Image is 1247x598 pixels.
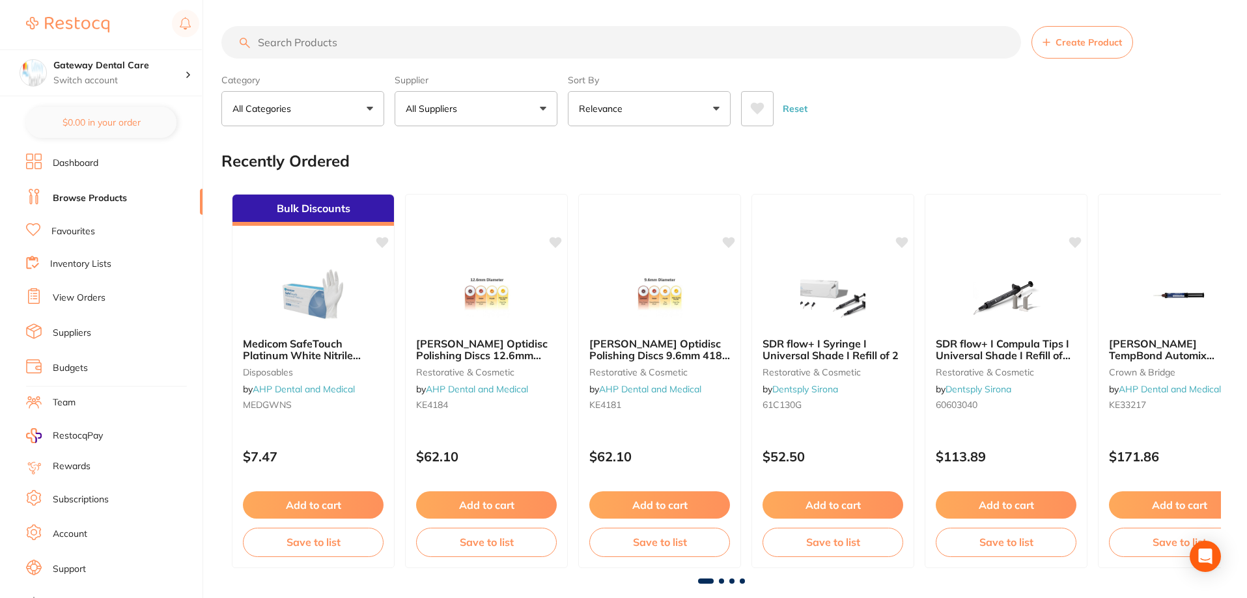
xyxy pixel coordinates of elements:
h4: Gateway Dental Care [53,59,185,72]
b: Hawe Optidisc Polishing Discs 9.6mm 4181 - Coarse/Medium - Pack of 100 [589,338,730,362]
p: $52.50 [763,449,903,464]
button: Add to cart [763,491,903,519]
label: Category [221,74,384,86]
small: restorative & cosmetic [416,367,557,377]
b: Medicom SafeTouch Platinum White Nitrile Powder Free Exam Gloves Small [243,338,384,362]
img: Restocq Logo [26,17,109,33]
small: restorative & cosmetic [936,367,1076,377]
a: View Orders [53,292,105,305]
a: Subscriptions [53,493,109,506]
div: Bulk Discounts [232,195,394,226]
a: Inventory Lists [50,258,111,271]
span: by [1109,383,1221,395]
small: 60603040 [936,400,1076,410]
input: Search Products [221,26,1021,59]
img: SDR flow+ I Syringe I Universal Shade I Refill of 2 [791,262,875,327]
div: Open Intercom Messenger [1190,541,1221,572]
a: AHP Dental and Medical [253,383,355,395]
small: KE4184 [416,400,557,410]
button: Add to cart [589,491,730,519]
img: Hawe Optidisc Polishing Discs 12.6mm 4184 - Coarse/Medium - Pack of 100 [444,262,529,327]
a: AHP Dental and Medical [1119,383,1221,395]
small: KE4181 [589,400,730,410]
label: Sort By [568,74,731,86]
a: Restocq Logo [26,10,109,40]
p: All Categories [232,102,296,115]
a: Team [53,396,76,409]
a: AHP Dental and Medical [599,383,701,395]
a: Rewards [53,460,91,473]
img: Medicom SafeTouch Platinum White Nitrile Powder Free Exam Gloves Small [271,262,356,327]
button: All Categories [221,91,384,126]
span: RestocqPay [53,429,103,442]
p: $7.47 [243,449,384,464]
a: Account [53,528,87,541]
button: Save to list [936,528,1076,556]
b: SDR flow+ I Syringe I Universal Shade I Refill of 2 [763,338,903,362]
button: $0.00 in your order [26,107,176,138]
button: Add to cart [936,491,1076,519]
span: by [243,383,355,395]
button: Relevance [568,91,731,126]
img: RestocqPay [26,428,42,443]
a: RestocqPay [26,428,103,443]
a: Dentsply Sirona [946,383,1011,395]
small: restorative & cosmetic [589,367,730,377]
button: Save to list [243,528,384,556]
button: Add to cart [416,491,557,519]
button: Save to list [416,528,557,556]
small: 61C130G [763,400,903,410]
a: Suppliers [53,327,91,340]
small: MEDGWNS [243,400,384,410]
button: Save to list [763,528,903,556]
button: Reset [779,91,811,126]
a: Dashboard [53,157,98,170]
a: Browse Products [53,192,127,205]
p: Relevance [579,102,628,115]
button: Save to list [589,528,730,556]
span: by [416,383,528,395]
b: SDR flow+ I Compula Tips I Universal Shade I Refill of 15 [936,338,1076,362]
span: by [763,383,838,395]
button: All Suppliers [395,91,557,126]
p: All Suppliers [406,102,462,115]
h2: Recently Ordered [221,152,350,170]
a: Budgets [53,362,88,375]
a: Dentsply Sirona [772,383,838,395]
button: Add to cart [243,491,384,519]
img: Hawe Optidisc Polishing Discs 9.6mm 4181 - Coarse/Medium - Pack of 100 [617,262,702,327]
img: Kerr TempBond Automix Syringes 33217 - Non Eugenol (2 x 11.7g syringes\, and 20 x tips) [1137,262,1222,327]
p: $113.89 [936,449,1076,464]
span: by [936,383,1011,395]
p: $62.10 [416,449,557,464]
p: $62.10 [589,449,730,464]
label: Supplier [395,74,557,86]
img: SDR flow+ I Compula Tips I Universal Shade I Refill of 15 [964,262,1048,327]
small: restorative & cosmetic [763,367,903,377]
span: by [589,383,701,395]
button: Create Product [1031,26,1133,59]
small: disposables [243,367,384,377]
a: Favourites [51,225,95,238]
p: Switch account [53,74,185,87]
a: AHP Dental and Medical [426,383,528,395]
b: Hawe Optidisc Polishing Discs 12.6mm 4184 - Coarse/Medium - Pack of 100 [416,338,557,362]
a: Support [53,563,86,576]
span: Create Product [1056,37,1122,48]
img: Gateway Dental Care [20,60,46,86]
